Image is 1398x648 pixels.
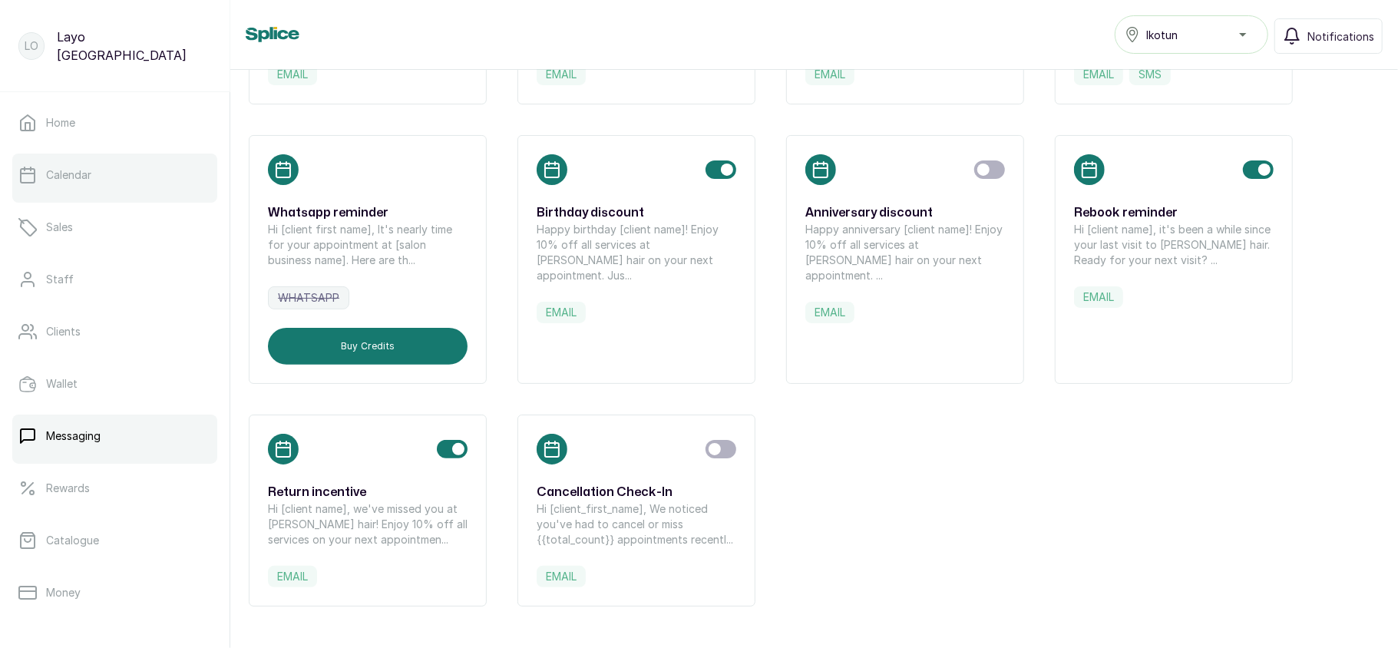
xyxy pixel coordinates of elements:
[537,566,586,587] label: email
[57,28,211,64] p: Layo [GEOGRAPHIC_DATA]
[46,376,78,392] p: Wallet
[805,302,854,323] label: email
[12,101,217,144] a: Home
[46,115,75,131] p: Home
[537,222,736,283] p: Happy birthday [client name]! Enjoy 10% off all services at [PERSON_NAME] hair on your next appoi...
[12,467,217,510] a: Rewards
[25,38,38,54] p: LO
[537,501,736,547] p: Hi [client_first_name], We noticed you've had to cancel or miss {{total_count}} appointments rece...
[12,571,217,614] a: Money
[805,64,854,85] label: email
[46,272,74,287] p: Staff
[46,481,90,496] p: Rewards
[46,324,81,339] p: Clients
[12,258,217,301] a: Staff
[12,206,217,249] a: Sales
[805,203,1005,222] h3: Anniversary discount
[12,519,217,562] a: Catalogue
[12,415,217,458] a: Messaging
[12,154,217,197] a: Calendar
[46,533,99,548] p: Catalogue
[268,483,468,501] h3: Return incentive
[46,585,81,600] p: Money
[1129,64,1171,85] label: sms
[46,167,91,183] p: Calendar
[12,362,217,405] a: Wallet
[537,203,736,222] h3: Birthday discount
[46,220,73,235] p: Sales
[1074,203,1274,222] h3: Rebook reminder
[1074,64,1123,85] label: email
[537,483,736,501] h3: Cancellation Check-In
[1115,15,1268,54] button: Ikotun
[268,222,468,268] p: Hi [client first name], It's nearly time for your appointment at [salon business name]. Here are ...
[1146,27,1178,43] span: Ikotun
[12,310,217,353] a: Clients
[268,286,349,309] label: whatsapp
[268,328,468,365] button: Buy Credits
[1074,286,1123,308] label: email
[537,302,586,323] label: email
[268,501,468,547] p: Hi [client name], we've missed you at [PERSON_NAME] hair! Enjoy 10% off all services on your next...
[1074,222,1274,268] p: Hi [client name], it's been a while since your last visit to [PERSON_NAME] hair. Ready for your n...
[805,222,1005,283] p: Happy anniversary [client name]! Enjoy 10% off all services at [PERSON_NAME] hair on your next ap...
[268,203,468,222] h3: Whatsapp reminder
[537,64,586,85] label: email
[1274,18,1383,54] button: Notifications
[1307,28,1374,45] span: Notifications
[46,428,101,444] p: Messaging
[268,64,317,85] label: email
[268,566,317,587] label: email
